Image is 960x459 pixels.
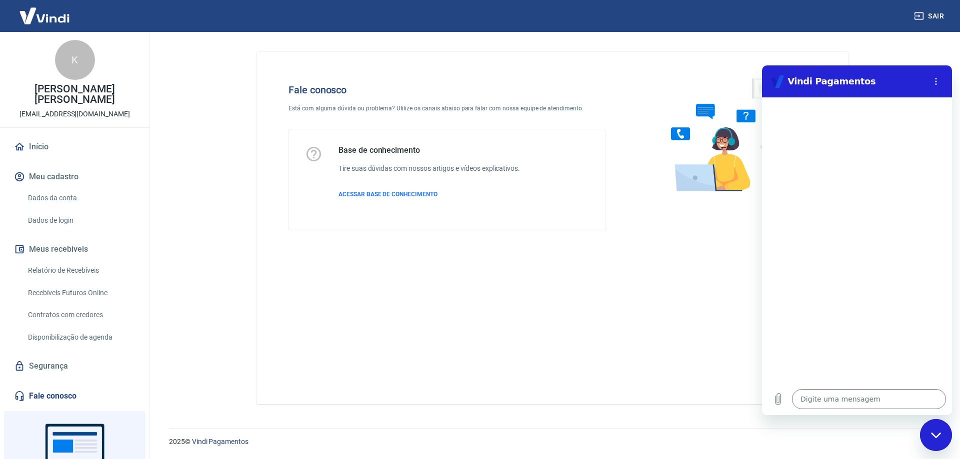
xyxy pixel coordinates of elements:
[24,210,137,231] a: Dados de login
[762,65,952,415] iframe: Janela de mensagens
[24,260,137,281] a: Relatório de Recebíveis
[12,136,137,158] a: Início
[24,283,137,303] a: Recebíveis Futuros Online
[651,68,803,201] img: Fale conosco
[12,166,137,188] button: Meu cadastro
[338,190,520,199] a: ACESSAR BASE DE CONHECIMENTO
[920,419,952,451] iframe: Botão para abrir a janela de mensagens, conversa em andamento
[24,305,137,325] a: Contratos com credores
[192,438,248,446] a: Vindi Pagamentos
[55,40,95,80] div: K
[12,355,137,377] a: Segurança
[24,188,137,208] a: Dados da conta
[12,0,77,31] img: Vindi
[24,327,137,348] a: Disponibilização de agenda
[169,437,936,447] p: 2025 ©
[12,385,137,407] a: Fale conosco
[338,145,520,155] h5: Base de conhecimento
[288,104,605,113] p: Está com alguma dúvida ou problema? Utilize os canais abaixo para falar com nossa equipe de atend...
[12,238,137,260] button: Meus recebíveis
[338,163,520,174] h6: Tire suas dúvidas com nossos artigos e vídeos explicativos.
[912,7,948,25] button: Sair
[288,84,605,96] h4: Fale conosco
[8,84,141,105] p: [PERSON_NAME] [PERSON_NAME]
[338,191,437,198] span: ACESSAR BASE DE CONHECIMENTO
[19,109,130,119] p: [EMAIL_ADDRESS][DOMAIN_NAME]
